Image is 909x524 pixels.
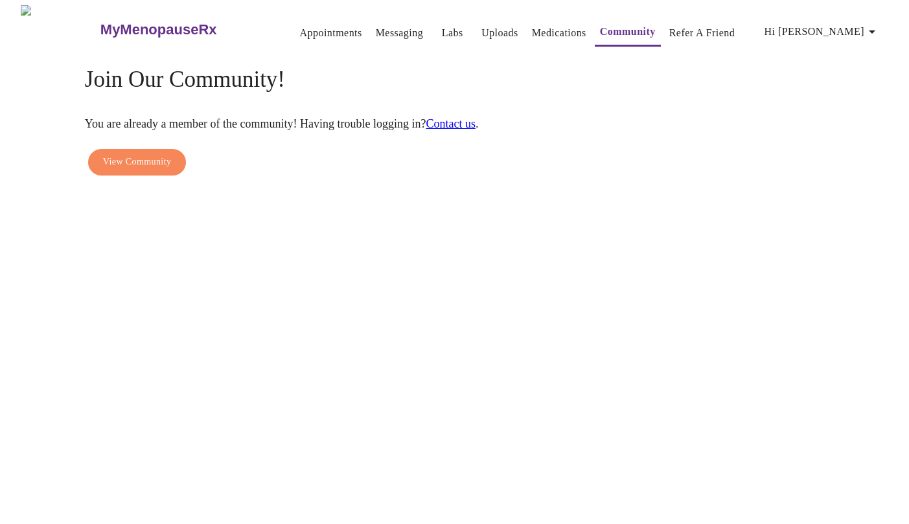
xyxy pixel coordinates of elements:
[759,19,885,45] button: Hi [PERSON_NAME]
[88,149,186,176] button: View Community
[371,20,428,46] button: Messaging
[300,24,362,42] a: Appointments
[103,154,171,170] span: View Community
[481,24,518,42] a: Uploads
[765,23,880,41] span: Hi [PERSON_NAME]
[476,20,524,46] button: Uploads
[431,20,473,46] button: Labs
[85,155,189,166] a: View Community
[527,20,592,46] button: Medications
[100,21,217,38] h3: MyMenopauseRx
[85,117,824,131] p: You are already a member of the community! Having trouble logging in? .
[85,67,824,93] h4: Join Our Community!
[669,24,735,42] a: Refer a Friend
[600,23,656,41] a: Community
[442,24,463,42] a: Labs
[532,24,586,42] a: Medications
[21,5,98,54] img: MyMenopauseRx Logo
[98,7,268,52] a: MyMenopauseRx
[426,117,476,130] a: Contact us
[376,24,423,42] a: Messaging
[664,20,741,46] button: Refer a Friend
[595,19,661,47] button: Community
[295,20,367,46] button: Appointments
